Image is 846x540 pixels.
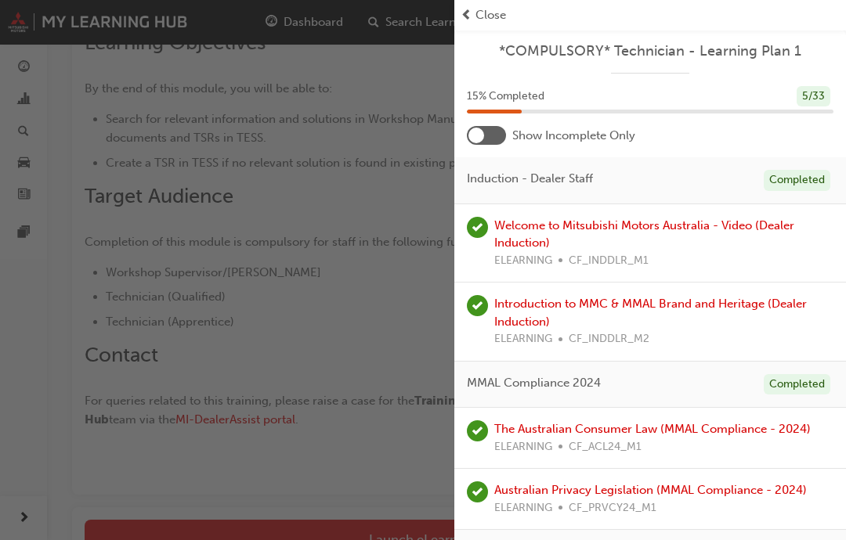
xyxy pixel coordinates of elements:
[461,6,472,24] span: prev-icon
[569,438,642,456] span: CF_ACL24_M1
[494,218,794,250] a: Welcome to Mitsubishi Motors Australia - Video (Dealer Induction)
[569,499,656,517] span: CF_PRVCY24_M1
[461,6,840,24] button: prev-iconClose
[494,499,552,517] span: ELEARNING
[467,374,601,392] span: MMAL Compliance 2024
[467,88,544,106] span: 15 % Completed
[764,170,830,191] div: Completed
[467,481,488,502] span: learningRecordVerb_PASS-icon
[797,86,830,107] div: 5 / 33
[467,420,488,441] span: learningRecordVerb_PASS-icon
[494,438,552,456] span: ELEARNING
[467,42,833,60] a: *COMPULSORY* Technician - Learning Plan 1
[569,252,649,270] span: CF_INDDLR_M1
[494,330,552,348] span: ELEARNING
[467,217,488,238] span: learningRecordVerb_COMPLETE-icon
[494,252,552,270] span: ELEARNING
[764,374,830,395] div: Completed
[494,483,807,497] a: Australian Privacy Legislation (MMAL Compliance - 2024)
[512,127,635,145] span: Show Incomplete Only
[467,295,488,316] span: learningRecordVerb_PASS-icon
[494,422,811,436] a: The Australian Consumer Law (MMAL Compliance - 2024)
[494,297,807,329] a: Introduction to MMC & MMAL Brand and Heritage (Dealer Induction)
[475,6,506,24] span: Close
[569,330,649,348] span: CF_INDDLR_M2
[467,170,593,188] span: Induction - Dealer Staff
